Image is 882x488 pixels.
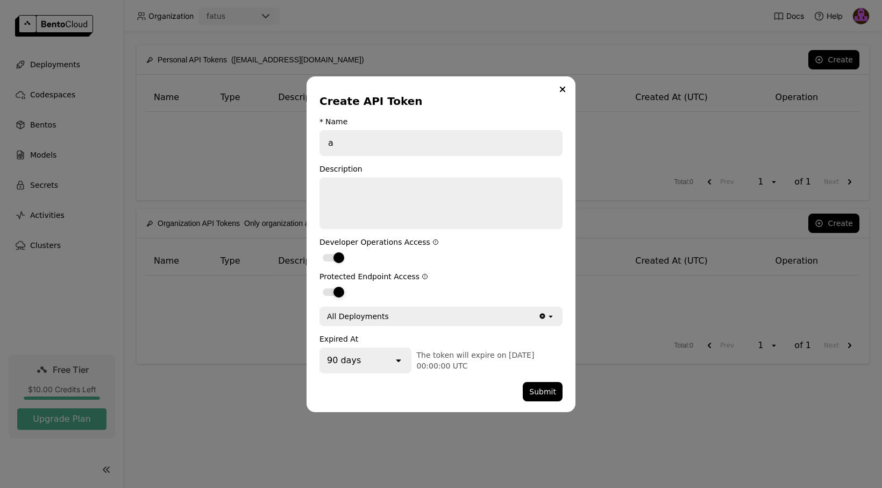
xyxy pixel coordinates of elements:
div: Expired At [319,335,563,343]
button: Close [556,83,569,96]
input: Selected All Deployments. [390,311,391,322]
div: 90 days [327,354,361,367]
div: Create API Token [319,94,558,109]
svg: open [546,312,555,321]
div: All Deployments [327,311,389,322]
button: Submit [523,382,563,401]
div: Description [319,165,563,173]
span: The token will expire on [DATE] 00:00:00 UTC [417,351,535,370]
div: Protected Endpoint Access [319,272,563,281]
svg: Clear value [538,312,546,320]
div: Name [325,117,347,126]
div: Developer Operations Access [319,238,563,246]
svg: open [393,355,404,366]
div: dialog [307,76,575,412]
